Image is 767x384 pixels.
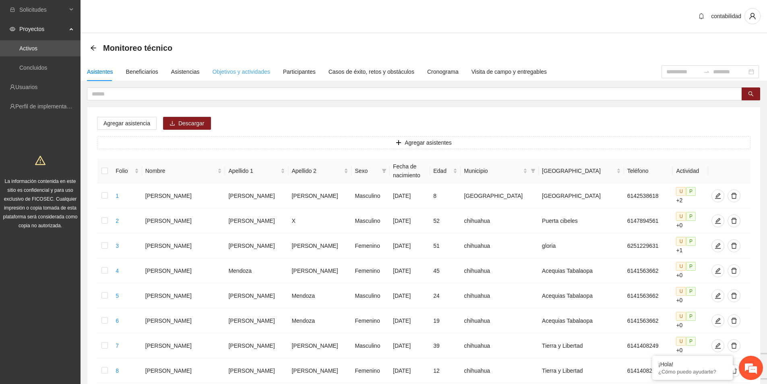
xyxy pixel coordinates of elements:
span: delete [728,318,740,324]
a: Concluidos [19,64,47,71]
span: delete [728,367,740,374]
div: Asistencias [171,67,200,76]
span: search [748,91,754,98]
td: Mendoza [288,283,351,308]
td: [PERSON_NAME] [225,333,288,358]
div: Objetivos y actividades [213,67,270,76]
a: 4 [116,268,119,274]
td: [DATE] [390,183,430,208]
button: delete [728,264,740,277]
td: 6141563662 [624,308,673,333]
a: 5 [116,293,119,299]
span: Descargar [178,119,205,128]
span: user [745,12,760,20]
td: [DATE] [390,208,430,233]
button: delete [728,314,740,327]
button: edit [711,289,724,302]
span: download [170,120,175,127]
th: Teléfono [624,159,673,183]
td: Masculino [351,208,390,233]
button: Agregar asistencia [97,117,157,130]
a: 7 [116,342,119,349]
td: +2 [673,183,708,208]
td: Mendoza [225,258,288,283]
span: edit [712,193,724,199]
span: P [686,187,696,196]
span: bell [695,13,707,19]
button: delete [728,289,740,302]
span: P [686,287,696,296]
a: 2 [116,218,119,224]
td: +0 [673,333,708,358]
td: Acequias Tabalaopa [539,283,624,308]
span: Proyectos [19,21,67,37]
td: chihuahua [461,233,539,258]
td: Tierra y Libertad [539,358,624,383]
td: Femenino [351,308,390,333]
span: Solicitudes [19,2,67,18]
div: Chatee con nosotros ahora [42,41,135,52]
td: [DATE] [390,358,430,383]
td: chihuahua [461,333,539,358]
td: Femenino [351,233,390,258]
span: plus [396,140,401,146]
td: [DATE] [390,308,430,333]
span: arrow-left [90,45,97,51]
td: [PERSON_NAME] [142,333,225,358]
td: Tierra y Libertad [539,333,624,358]
td: 52 [430,208,461,233]
td: chihuahua [461,308,539,333]
td: [PERSON_NAME] [225,308,288,333]
th: Folio [112,159,142,183]
span: edit [712,268,724,274]
span: delete [728,293,740,299]
td: [PERSON_NAME] [288,358,351,383]
div: Participantes [283,67,316,76]
td: chihuahua [461,258,539,283]
td: +0 [673,258,708,283]
button: delete [728,339,740,352]
button: downloadDescargar [163,117,211,130]
span: delete [728,243,740,249]
span: warning [35,155,45,166]
span: to [703,68,710,75]
td: [DATE] [390,333,430,358]
div: Cronograma [427,67,459,76]
td: [PERSON_NAME] [288,258,351,283]
div: Visita de campo y entregables [471,67,547,76]
td: 6141563662 [624,283,673,308]
td: Masculino [351,333,390,358]
button: delete [728,214,740,227]
span: P [686,212,696,221]
td: 45 [430,258,461,283]
span: inbox [10,7,15,12]
span: filter [382,168,387,173]
td: [PERSON_NAME] [225,283,288,308]
span: U [676,262,686,271]
td: 39 [430,333,461,358]
td: 19 [430,308,461,333]
span: U [676,237,686,246]
span: U [676,337,686,346]
td: [DATE] [390,233,430,258]
td: 6141408249 [624,333,673,358]
div: Casos de éxito, retos y obstáculos [329,67,414,76]
button: plusAgregar asistentes [97,136,750,149]
td: +1 [673,233,708,258]
button: edit [711,264,724,277]
th: Municipio [461,159,539,183]
a: 6 [116,318,119,324]
span: edit [712,293,724,299]
td: Masculino [351,283,390,308]
th: Colonia [539,159,624,183]
td: Mendoza [288,308,351,333]
td: Puerta cibeles [539,208,624,233]
span: Sexo [355,166,378,175]
td: [PERSON_NAME] [142,208,225,233]
span: Edad [433,166,451,175]
td: [PERSON_NAME] [142,283,225,308]
span: swap-right [703,68,710,75]
span: filter [380,165,388,177]
span: edit [712,342,724,349]
button: edit [711,339,724,352]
